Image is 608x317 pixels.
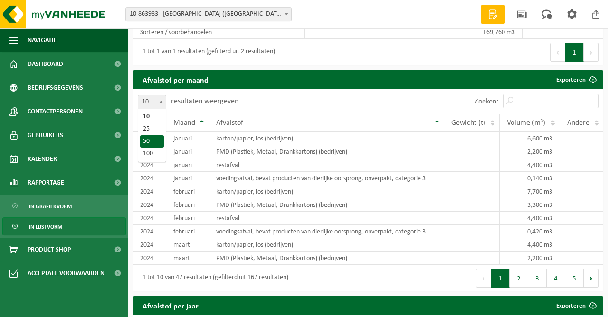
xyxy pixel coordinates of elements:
span: Volume (m³) [507,119,545,127]
span: Dashboard [28,52,63,76]
td: karton/papier, los (bedrijven) [209,132,444,145]
td: 3,300 m3 [500,198,560,212]
button: 1 [491,269,510,288]
td: februari [166,198,209,212]
span: Contactpersonen [28,100,83,123]
td: januari [166,145,209,158]
td: 2024 [133,238,166,252]
td: 169,760 m3 [409,26,522,39]
button: 3 [528,269,547,288]
h2: Afvalstof per jaar [133,296,208,315]
span: Maand [173,119,195,127]
span: Bedrijfsgegevens [28,76,83,100]
span: Kalender [28,147,57,171]
td: maart [166,238,209,252]
a: In lijstvorm [2,217,126,235]
li: 10 [140,111,164,123]
td: 4,400 m3 [500,158,560,172]
td: 2,200 m3 [500,252,560,265]
td: PMD (Plastiek, Metaal, Drankkartons) (bedrijven) [209,145,444,158]
td: 4,400 m3 [500,212,560,225]
a: Exporteren [549,296,602,315]
td: Sorteren / voorbehandelen [133,26,305,39]
td: 2024 [133,212,166,225]
span: Product Shop [28,238,71,261]
span: Acceptatievoorwaarden [28,261,104,285]
span: Rapportage [28,171,64,195]
a: Exporteren [549,70,602,89]
span: Navigatie [28,28,57,52]
td: 2024 [133,172,166,185]
button: Previous [476,269,491,288]
td: 7,700 m3 [500,185,560,198]
label: Zoeken: [475,98,498,105]
span: Gebruikers [28,123,63,147]
td: 6,600 m3 [500,132,560,145]
button: 5 [565,269,584,288]
td: 2024 [133,252,166,265]
td: januari [166,172,209,185]
td: 2024 [133,158,166,172]
span: 10 [138,95,166,109]
h2: Afvalstof per maand [133,70,218,89]
a: In grafiekvorm [2,197,126,215]
td: januari [166,132,209,145]
td: 2024 [133,185,166,198]
span: Afvalstof [216,119,243,127]
li: 50 [140,135,164,148]
td: februari [166,185,209,198]
td: restafval [209,158,444,172]
td: februari [166,225,209,238]
td: februari [166,212,209,225]
td: karton/papier, los (bedrijven) [209,185,444,198]
button: 2 [510,269,528,288]
span: In lijstvorm [29,218,62,236]
td: 2,200 m3 [500,145,560,158]
td: PMD (Plastiek, Metaal, Drankkartons) (bedrijven) [209,198,444,212]
td: 2024 [133,145,166,158]
button: 1 [565,43,584,62]
td: PMD (Plastiek, Metaal, Drankkartons) (bedrijven) [209,252,444,265]
button: 4 [547,269,565,288]
span: Gewicht (t) [451,119,485,127]
td: karton/papier, los (bedrijven) [209,238,444,252]
li: 100 [140,148,164,160]
li: 25 [140,123,164,135]
td: 2024 [133,225,166,238]
td: 2024 [133,132,166,145]
button: Next [584,43,598,62]
td: voedingsafval, bevat producten van dierlijke oorsprong, onverpakt, categorie 3 [209,172,444,185]
td: restafval [209,212,444,225]
button: Previous [550,43,565,62]
td: 4,400 m3 [500,238,560,252]
td: voedingsafval, bevat producten van dierlijke oorsprong, onverpakt, categorie 3 [209,225,444,238]
td: 0,420 m3 [500,225,560,238]
div: 1 tot 10 van 47 resultaten (gefilterd uit 167 resultaten) [138,270,288,287]
div: 1 tot 1 van 1 resultaten (gefilterd uit 2 resultaten) [138,44,275,61]
label: resultaten weergeven [171,97,238,105]
td: 0,140 m3 [500,172,560,185]
td: maart [166,252,209,265]
span: 10-863983 - KAS CAMPUS WEST (DEMATIC) - ANTWERPEN [126,8,291,21]
span: Andere [567,119,589,127]
td: januari [166,158,209,172]
button: Next [584,269,598,288]
span: In grafiekvorm [29,197,72,215]
span: 10-863983 - KAS CAMPUS WEST (DEMATIC) - ANTWERPEN [125,7,292,21]
td: 2024 [133,198,166,212]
